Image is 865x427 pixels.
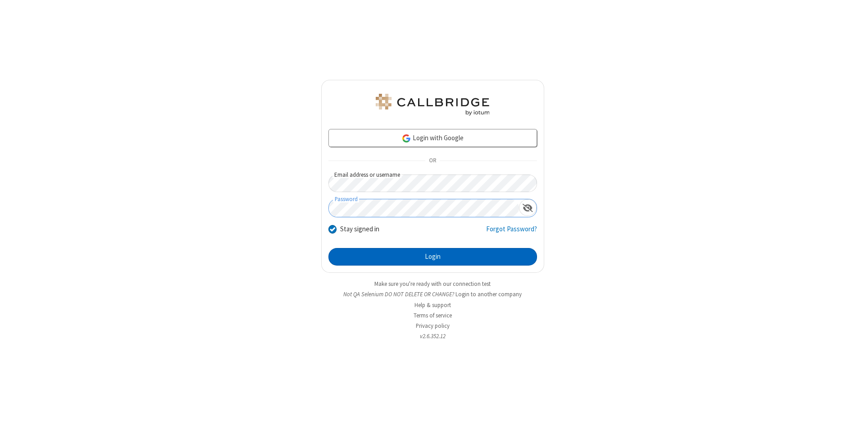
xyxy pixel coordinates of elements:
a: Login with Google [328,129,537,147]
label: Stay signed in [340,224,379,234]
img: google-icon.png [401,133,411,143]
input: Email address or username [328,174,537,192]
a: Forgot Password? [486,224,537,241]
a: Help & support [414,301,451,309]
button: Login [328,248,537,266]
img: QA Selenium DO NOT DELETE OR CHANGE [374,94,491,115]
input: Password [329,199,519,217]
span: OR [425,155,440,167]
a: Privacy policy [416,322,450,330]
div: Show password [519,199,537,216]
a: Terms of service [414,312,452,319]
li: v2.6.352.12 [321,332,544,340]
a: Make sure you're ready with our connection test [374,280,491,288]
button: Login to another company [455,290,522,298]
li: Not QA Selenium DO NOT DELETE OR CHANGE? [321,290,544,298]
iframe: Chat [842,404,858,421]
